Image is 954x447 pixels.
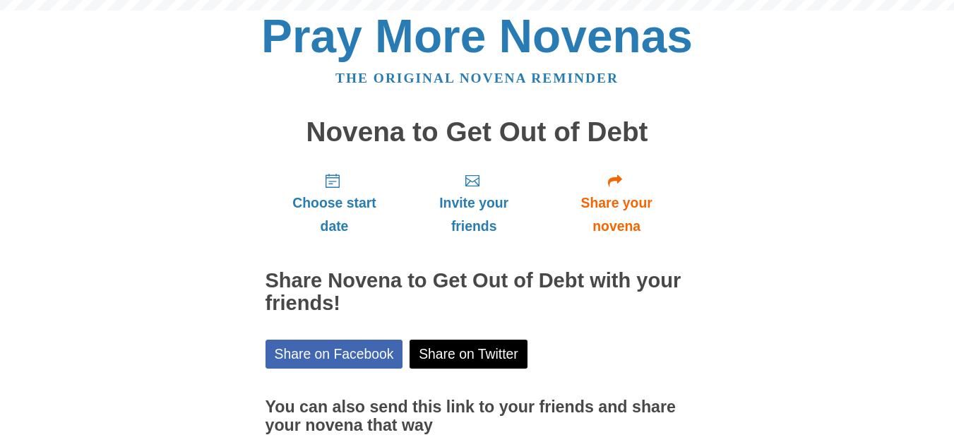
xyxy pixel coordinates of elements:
a: Share on Facebook [266,340,403,369]
a: Pray More Novenas [261,10,693,62]
a: Share on Twitter [410,340,527,369]
a: Invite your friends [403,161,544,245]
a: Share your novena [544,161,689,245]
h1: Novena to Get Out of Debt [266,117,689,148]
span: Choose start date [280,191,390,238]
h2: Share Novena to Get Out of Debt with your friends! [266,270,689,315]
span: Share your novena [559,191,675,238]
a: Choose start date [266,161,404,245]
h3: You can also send this link to your friends and share your novena that way [266,398,689,434]
a: The original novena reminder [335,71,619,85]
span: Invite your friends [417,191,530,238]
